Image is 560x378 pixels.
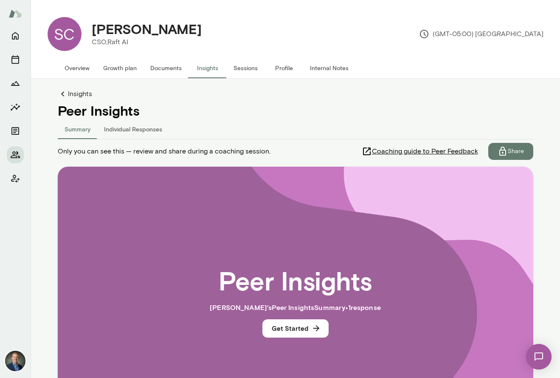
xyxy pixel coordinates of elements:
h4: Peer Insights [58,102,533,119]
button: Sessions [227,58,265,78]
button: Get Started [262,319,329,337]
button: Documents [144,58,189,78]
button: Home [7,27,24,44]
a: Insights [58,89,533,99]
button: Individual Responses [97,119,169,139]
button: Growth Plan [7,75,24,92]
button: Overview [58,58,96,78]
span: Coaching guide to Peer Feedback [372,146,478,156]
button: Client app [7,170,24,187]
span: [PERSON_NAME] 's Peer Insights Summary [210,303,346,311]
button: Share [488,143,533,160]
div: responses-tab [58,119,533,139]
button: Profile [265,58,303,78]
p: (GMT-05:00) [GEOGRAPHIC_DATA] [419,29,543,39]
h4: [PERSON_NAME] [92,21,202,37]
button: Internal Notes [303,58,355,78]
button: Sessions [7,51,24,68]
button: Growth plan [96,58,144,78]
button: Summary [58,119,97,139]
button: Insights [189,58,227,78]
p: CSO, Raft AI [92,37,202,47]
button: Insights [7,99,24,116]
span: Only you can see this — review and share during a coaching session. [58,146,270,156]
p: Share [508,147,524,156]
img: Michael Alden [5,351,25,371]
div: SC [48,17,82,51]
img: Mento [8,6,22,22]
a: Coaching guide to Peer Feedback [362,143,488,160]
h2: Peer Insights [219,265,372,296]
button: Documents [7,122,24,139]
button: Members [7,146,24,163]
span: • 1 response [346,303,381,311]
